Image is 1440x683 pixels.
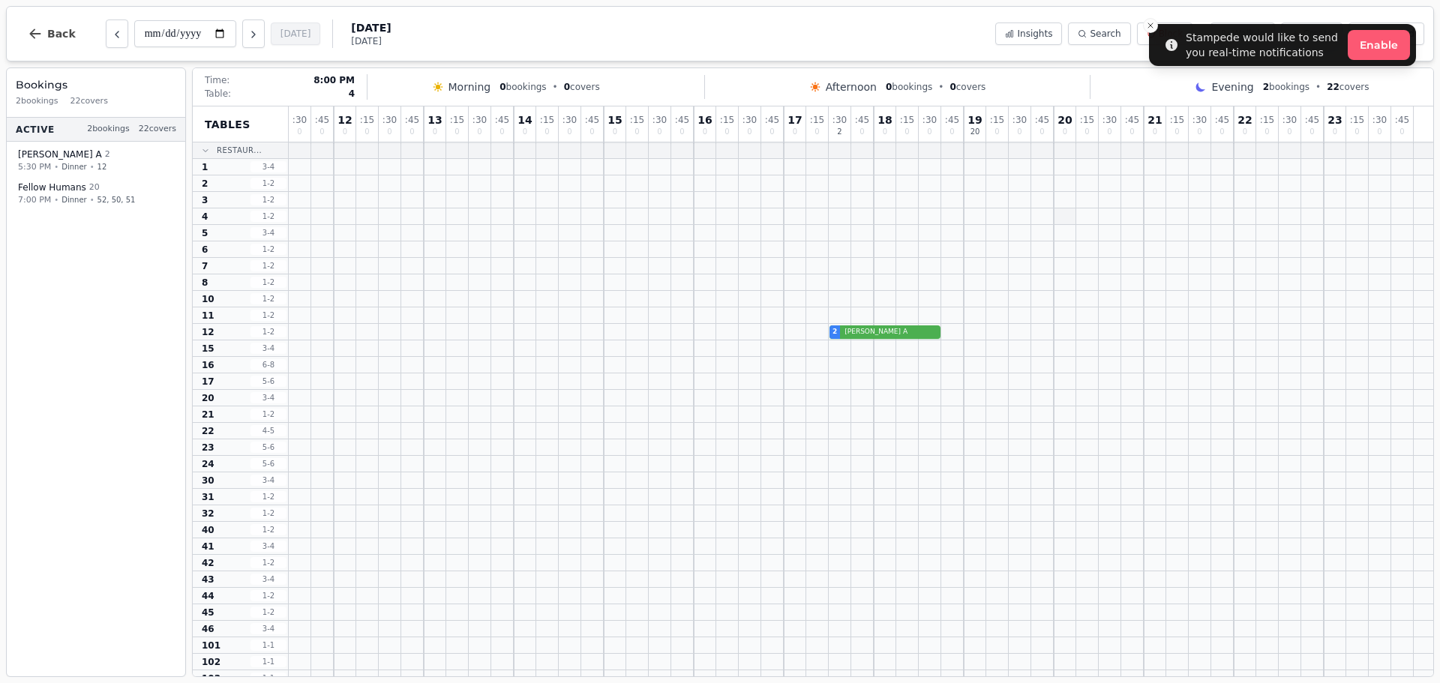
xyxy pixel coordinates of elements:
span: 0 [1153,128,1157,136]
span: 1 - 2 [250,194,286,205]
span: Table: [205,88,231,100]
span: 0 [319,128,324,136]
span: 43 [202,574,214,586]
span: : 45 [765,115,779,124]
span: : 15 [1080,115,1094,124]
span: 0 [1287,128,1291,136]
span: 1 - 2 [250,244,286,255]
span: 2 [1263,82,1269,92]
span: 22 [1327,82,1339,92]
span: 20 [1057,115,1072,125]
span: • [54,194,58,205]
span: : 45 [945,115,959,124]
span: 0 [433,128,437,136]
span: 22 covers [139,123,176,136]
span: 2 bookings [16,95,58,108]
span: 3 - 4 [250,623,286,634]
span: : 45 [675,115,689,124]
span: 16 [697,115,712,125]
span: [DATE] [351,20,391,35]
span: 2 [832,327,837,337]
span: 0 [883,128,887,136]
span: 21 [202,409,214,421]
span: 19 [967,115,982,125]
span: 31 [202,491,214,503]
span: 3 - 4 [250,475,286,486]
span: • [938,81,943,93]
span: : 30 [292,115,307,124]
button: Next day [242,19,265,48]
span: 6 [202,244,208,256]
span: 8 [202,277,208,289]
span: Morning [448,79,491,94]
span: 6 - 8 [250,359,286,370]
span: 0 [1333,128,1337,136]
span: 1 - 1 [250,640,286,651]
span: 1 - 2 [250,590,286,601]
span: Search [1090,28,1120,40]
span: Back [47,28,76,39]
span: : 45 [1035,115,1049,124]
span: 17 [787,115,802,125]
button: Fellow Humans207:00 PM•Dinner•52, 50, 51 [10,176,182,211]
span: : 45 [585,115,599,124]
span: 0 [544,128,549,136]
span: 40 [202,524,214,536]
span: 0 [499,82,505,92]
span: 16 [202,359,214,371]
span: 0 [1243,128,1247,136]
span: : 45 [495,115,509,124]
span: 12 [202,326,214,338]
span: 0 [994,128,999,136]
span: Fellow Humans [18,181,86,193]
span: : 15 [1260,115,1274,124]
span: 3 [202,194,208,206]
span: 32 [202,508,214,520]
span: 0 [1017,128,1021,136]
span: : 45 [1125,115,1139,124]
span: • [553,81,558,93]
span: 0 [613,128,617,136]
span: 2 bookings [87,123,130,136]
span: 0 [409,128,414,136]
button: Block [1137,22,1192,45]
span: [PERSON_NAME] A [841,327,937,337]
span: 22 covers [70,95,108,108]
span: Insights [1017,28,1052,40]
span: 1 - 2 [250,326,286,337]
span: 0 [499,128,504,136]
span: 0 [1399,128,1404,136]
span: 1 - 2 [250,260,286,271]
span: 0 [564,82,570,92]
span: 7:00 PM [18,193,51,206]
span: • [1315,81,1321,93]
span: covers [564,81,600,93]
span: 0 [1129,128,1134,136]
span: : 30 [1372,115,1387,124]
span: 3 - 4 [250,227,286,238]
span: • [90,194,94,205]
span: 5 - 6 [250,458,286,469]
button: [DATE] [271,22,321,45]
button: Search [1068,22,1130,45]
span: Afternoon [826,79,877,94]
span: 1 - 2 [250,491,286,502]
span: 3 - 4 [250,161,286,172]
button: Back [16,16,88,52]
span: Dinner [61,194,86,205]
span: 0 [1377,128,1381,136]
span: 0 [769,128,774,136]
span: : 45 [405,115,419,124]
span: 0 [1084,128,1089,136]
span: • [54,161,58,172]
span: 45 [202,607,214,619]
span: : 45 [1215,115,1229,124]
span: 2 [837,128,841,136]
span: Tables [205,117,250,132]
span: : 45 [1395,115,1409,124]
span: 0 [297,128,301,136]
h3: Bookings [16,77,176,92]
span: 5 - 6 [250,442,286,453]
span: 0 [1197,128,1201,136]
span: 1 - 2 [250,409,286,420]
